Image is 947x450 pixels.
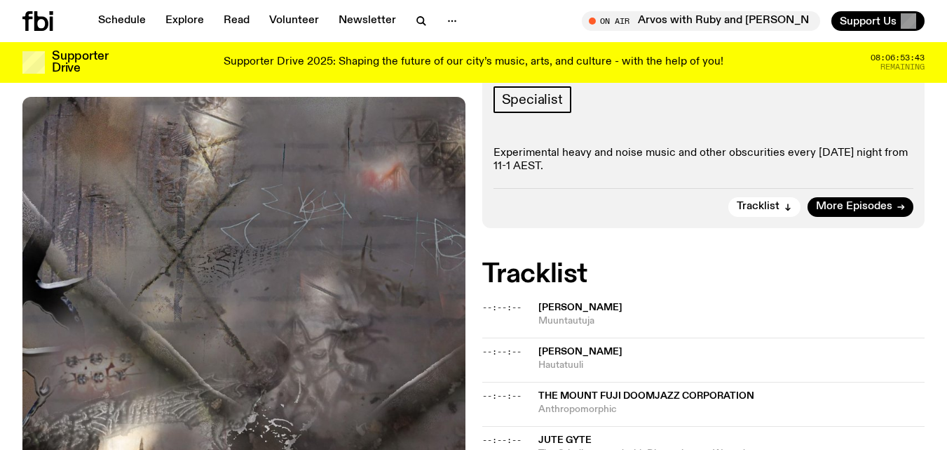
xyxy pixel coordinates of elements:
[90,11,154,31] a: Schedule
[482,435,522,446] span: --:--:--
[538,347,622,357] span: [PERSON_NAME]
[482,390,522,402] span: --:--:--
[330,11,404,31] a: Newsletter
[538,435,592,445] span: Jute Gyte
[538,359,925,372] span: Hautatuuli
[831,11,925,31] button: Support Us
[538,315,925,328] span: Muuntautuja
[880,63,925,71] span: Remaining
[840,15,897,27] span: Support Us
[728,197,800,217] button: Tracklist
[538,303,622,312] span: [PERSON_NAME]
[493,86,571,113] a: Specialist
[538,391,754,401] span: The Mount Fuji Doomjazz Corporation
[502,92,563,107] span: Specialist
[737,201,779,212] span: Tracklist
[482,262,925,287] h2: Tracklist
[582,11,820,31] button: On AirArvos with Ruby and [PERSON_NAME]
[261,11,327,31] a: Volunteer
[871,54,925,62] span: 08:06:53:43
[52,51,108,74] h3: Supporter Drive
[215,11,258,31] a: Read
[224,56,723,69] p: Supporter Drive 2025: Shaping the future of our city’s music, arts, and culture - with the help o...
[482,346,522,357] span: --:--:--
[157,11,212,31] a: Explore
[482,302,522,313] span: --:--:--
[808,197,913,217] a: More Episodes
[538,403,925,416] span: Anthropomorphic
[816,201,892,212] span: More Episodes
[493,147,914,173] p: Experimental heavy and noise music and other obscurities every [DATE] night from 11-1 AEST.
